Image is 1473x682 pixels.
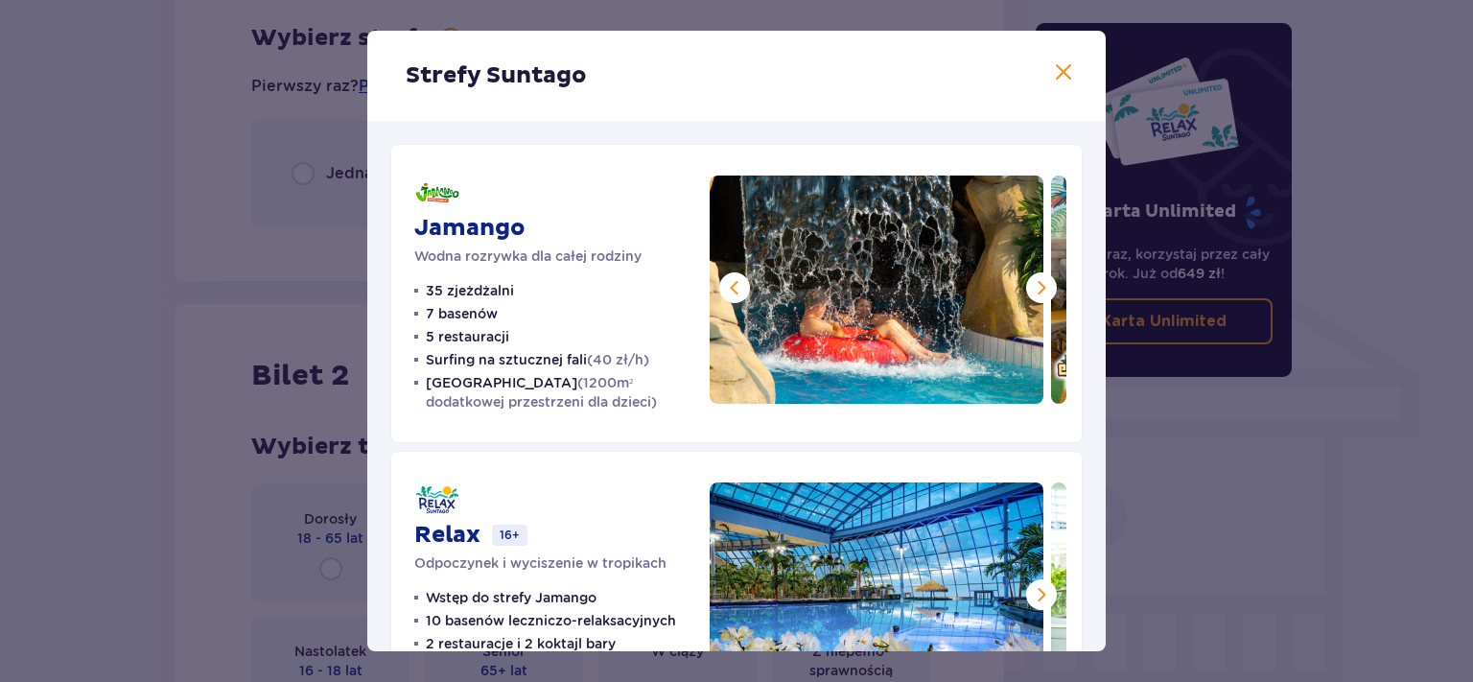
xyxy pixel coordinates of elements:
[414,214,526,243] p: Jamango
[710,176,1043,404] img: Jamango
[426,588,596,607] p: Wstęp do strefy Jamango
[414,553,666,573] p: Odpoczynek i wyciszenie w tropikach
[414,247,642,266] p: Wodna rozrywka dla całej rodziny
[426,304,498,323] p: 7 basenów
[426,373,687,412] p: [GEOGRAPHIC_DATA]
[426,350,649,369] p: Surfing na sztucznej fali
[492,525,527,546] p: 16+
[406,61,587,90] p: Strefy Suntago
[414,176,460,210] img: Jamango logo
[426,327,509,346] p: 5 restauracji
[426,634,616,653] p: 2 restauracje i 2 koktajl bary
[414,521,480,550] p: Relax
[587,352,649,367] span: (40 zł/h)
[426,281,514,300] p: 35 zjeżdżalni
[426,611,676,630] p: 10 basenów leczniczo-relaksacyjnych
[414,482,460,517] img: Relax logo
